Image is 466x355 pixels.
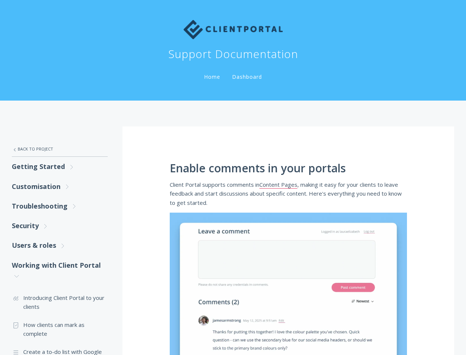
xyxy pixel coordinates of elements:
[12,236,108,255] a: Users & roles
[170,180,407,207] p: Client Portal supports comments in , making it easy for your clients to leave feedback and start ...
[12,141,108,157] a: Back to Project
[12,157,108,176] a: Getting Started
[259,181,297,189] a: Content Pages
[12,256,108,286] a: Working with Client Portal
[231,73,263,80] a: Dashboard
[12,196,108,216] a: Troubleshooting
[12,289,108,316] a: Introducing Client Portal to your clients
[12,316,108,343] a: How clients can mark as complete
[203,73,222,80] a: Home
[168,47,298,61] h1: Support Documentation
[170,162,407,175] h1: Enable comments in your portals
[12,216,108,236] a: Security
[12,177,108,196] a: Customisation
